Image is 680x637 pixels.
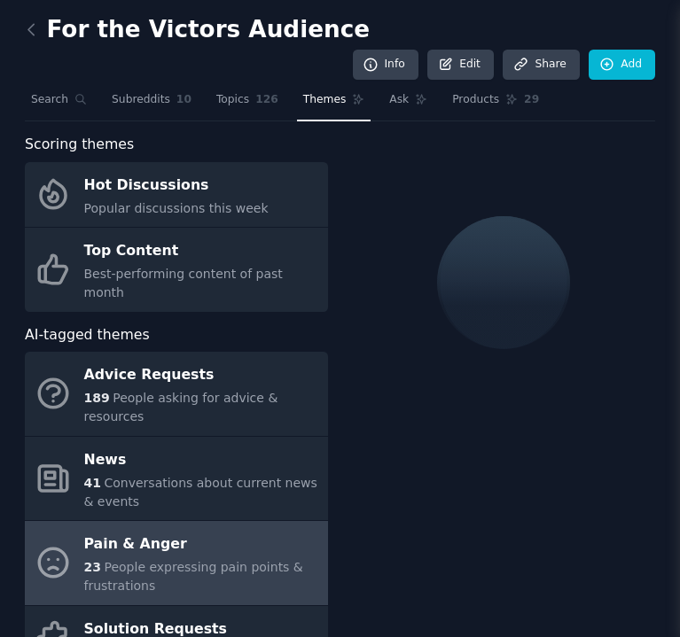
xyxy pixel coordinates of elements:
a: Products29 [446,86,545,122]
h2: For the Victors Audience [25,16,370,44]
span: Conversations about current news & events [84,476,317,509]
a: Hot DiscussionsPopular discussions this week [25,162,328,228]
a: Topics126 [210,86,285,122]
a: Themes [297,86,371,122]
a: Ask [383,86,434,122]
a: Share [503,50,579,80]
span: 29 [524,92,539,108]
span: People expressing pain points & frustrations [84,560,303,593]
span: 126 [255,92,278,108]
span: AI-tagged themes [25,324,150,346]
span: 189 [84,391,110,405]
span: Search [31,92,68,108]
a: Top ContentBest-performing content of past month [25,228,328,312]
span: Subreddits [112,92,170,108]
div: Advice Requests [84,361,319,390]
div: Hot Discussions [84,171,269,199]
div: Top Content [84,237,319,266]
a: Subreddits10 [106,86,198,122]
span: Topics [216,92,249,108]
a: Search [25,86,93,122]
span: Ask [389,92,409,108]
span: Themes [303,92,347,108]
a: Pain & Anger23People expressing pain points & frustrations [25,521,328,605]
span: Popular discussions this week [84,201,269,215]
span: 23 [84,560,101,574]
a: News41Conversations about current news & events [25,437,328,521]
a: Add [589,50,655,80]
span: Products [452,92,499,108]
span: 10 [176,92,191,108]
span: Best-performing content of past month [84,267,283,299]
span: Scoring themes [25,134,134,156]
div: Pain & Anger [84,531,319,559]
span: People asking for advice & resources [84,391,278,423]
span: 41 [84,476,101,490]
a: Advice Requests189People asking for advice & resources [25,352,328,436]
a: Edit [427,50,494,80]
div: News [84,446,319,474]
a: Info [353,50,418,80]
